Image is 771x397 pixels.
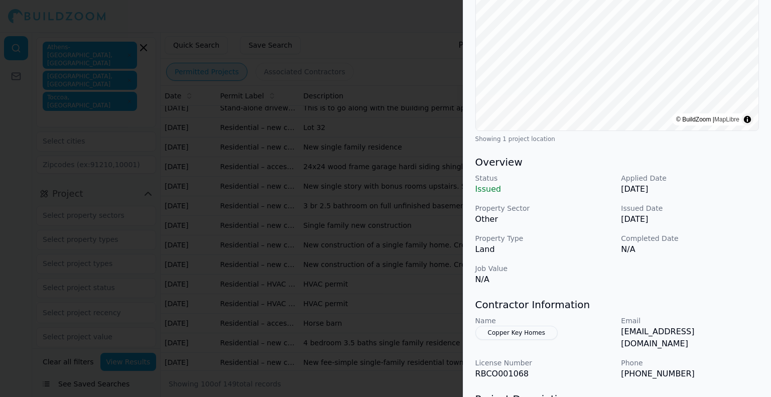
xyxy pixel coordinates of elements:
[741,113,753,125] summary: Toggle attribution
[475,155,759,169] h3: Overview
[676,114,739,124] div: © BuildZoom |
[621,316,759,326] p: Email
[475,326,558,340] button: Copper Key Homes
[475,213,613,225] p: Other
[475,233,613,243] p: Property Type
[621,368,759,380] p: [PHONE_NUMBER]
[475,274,613,286] p: N/A
[621,203,759,213] p: Issued Date
[621,243,759,255] p: N/A
[475,368,613,380] p: RBCO001068
[621,326,759,350] p: [EMAIL_ADDRESS][DOMAIN_NAME]
[475,173,613,183] p: Status
[475,298,759,312] h3: Contractor Information
[475,183,613,195] p: Issued
[621,233,759,243] p: Completed Date
[621,213,759,225] p: [DATE]
[475,243,613,255] p: Land
[621,358,759,368] p: Phone
[621,183,759,195] p: [DATE]
[621,173,759,183] p: Applied Date
[475,135,759,143] div: Showing 1 project location
[475,203,613,213] p: Property Sector
[714,116,739,123] a: MapLibre
[475,263,613,274] p: Job Value
[475,316,613,326] p: Name
[475,358,613,368] p: License Number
